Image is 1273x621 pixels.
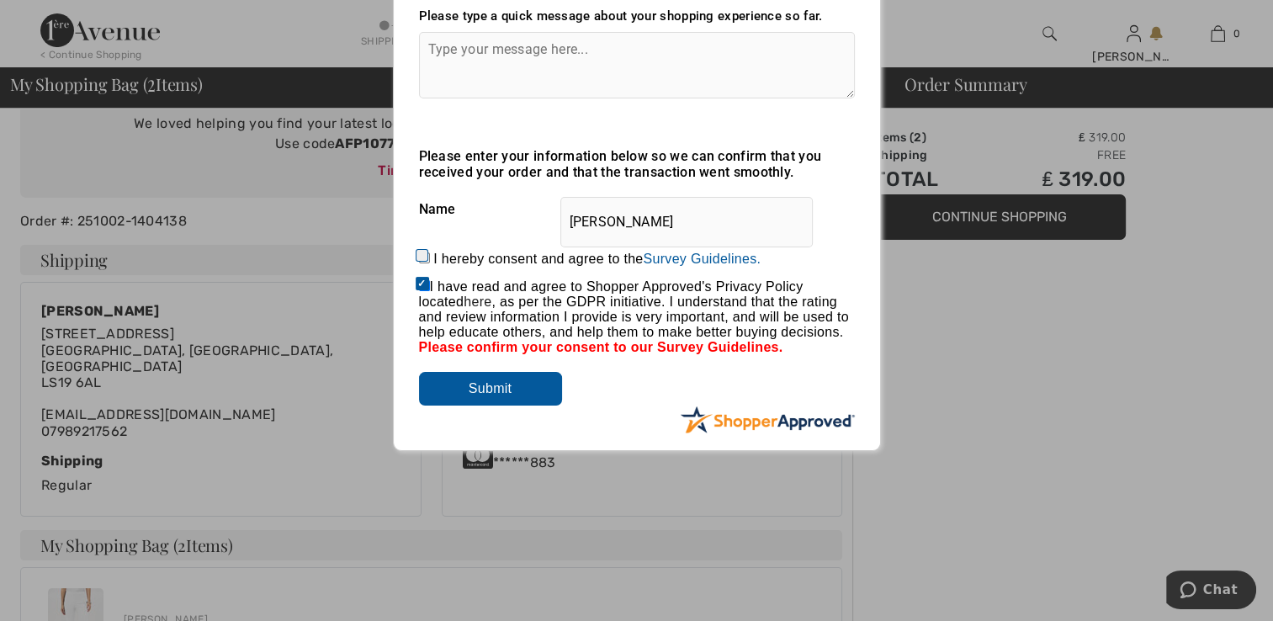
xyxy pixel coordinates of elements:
input: Submit [419,372,562,406]
span: Chat [37,12,72,27]
a: here [464,295,491,309]
div: Please type a quick message about your shopping experience so far. [419,8,855,24]
label: I hereby consent and agree to the [433,252,761,267]
a: Survey Guidelines. [643,252,761,266]
div: Name [419,188,855,231]
span: I have read and agree to Shopper Approved's Privacy Policy located , as per the GDPR initiative. ... [419,279,849,339]
div: Please confirm your consent to our Survey Guidelines. [419,340,855,355]
div: Please enter your information below so we can confirm that you received your order and that the t... [419,148,855,180]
